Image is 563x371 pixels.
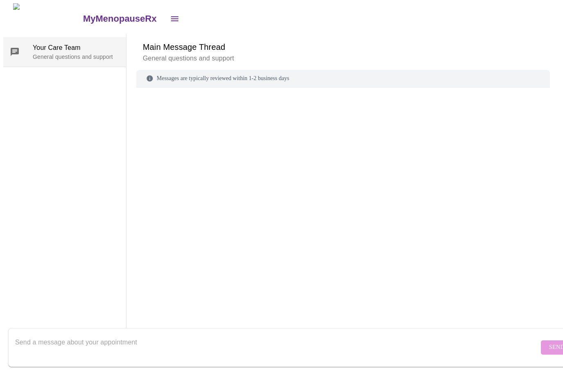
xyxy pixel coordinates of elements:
p: General questions and support [33,53,119,61]
img: MyMenopauseRx Logo [13,3,82,34]
p: General questions and support [143,54,543,63]
span: Your Care Team [33,43,119,53]
a: MyMenopauseRx [82,4,164,33]
button: open drawer [165,9,185,29]
div: Your Care TeamGeneral questions and support [3,37,126,67]
h3: MyMenopauseRx [83,13,157,24]
h6: Main Message Thread [143,40,543,54]
div: Messages are typically reviewed within 1-2 business days [136,70,550,87]
textarea: Send a message about your appointment [15,334,539,360]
